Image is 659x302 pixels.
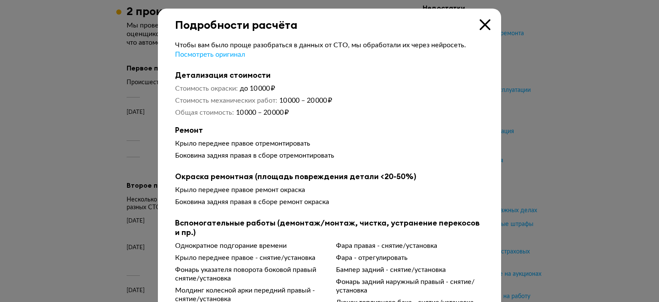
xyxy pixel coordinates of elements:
[175,51,245,58] span: Посмотреть оригинал
[175,151,484,160] div: Боковина задняя правая в сборе отремонтировать
[175,70,484,80] b: Детализация стоимости
[336,278,484,295] div: Фонарь задний наружный правый - снятие/установка
[236,109,289,116] span: 10 000 – 20 000 ₽
[240,85,275,92] span: до 10 000 ₽
[175,96,277,105] dt: Стоимость механических работ
[279,97,332,104] span: 10 000 – 20 000 ₽
[175,108,234,117] dt: Общая стоимость
[158,9,501,31] div: Подробности расчёта
[175,198,484,206] div: Боковина задняя правая в сборе ремонт окраска
[175,186,484,194] div: Крыло переднее правое ремонт окраска
[175,125,484,135] b: Ремонт
[175,84,238,93] dt: Стоимость окраски
[175,241,323,250] div: Однократное подгорание времени
[175,218,484,237] b: Вспомогательные работы (демонтаж/монтаж, чистка, устранение перекосов и пр.)
[175,42,466,49] span: Чтобы вам было проще разобраться в данных от СТО, мы обработали их через нейросеть.
[336,241,484,250] div: Фара правая - снятие/установка
[175,253,323,262] div: Крыло переднее правое - снятие/установка
[175,139,484,148] div: Крыло переднее правое отремонтировать
[336,253,484,262] div: Фара - отрегулировать
[175,265,323,283] div: Фонарь указателя поворота боковой правый снятие/установка
[336,265,484,274] div: Бампер задний - снятие/установка
[175,172,484,181] b: Окраска ремонтная (площадь повреждения детали <20-50%)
